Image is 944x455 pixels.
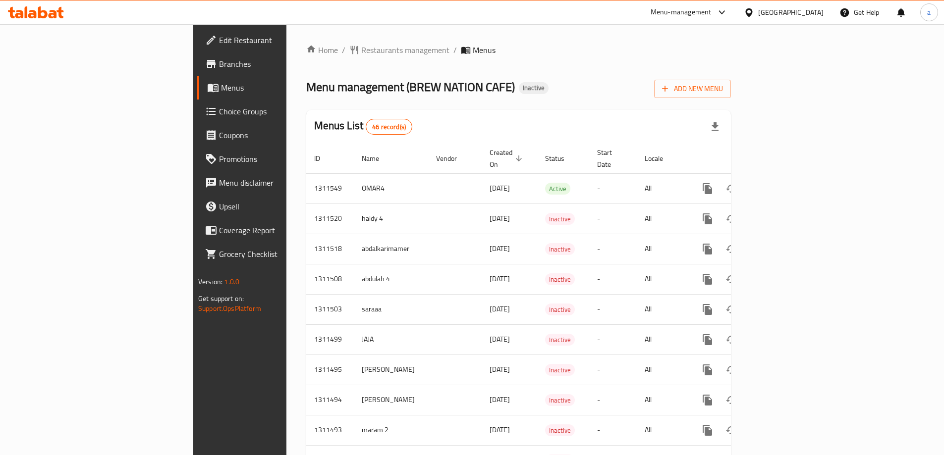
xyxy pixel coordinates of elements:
span: Branches [219,58,343,70]
span: Menus [221,82,343,94]
td: saraaa [354,294,428,324]
td: All [637,234,688,264]
td: - [589,294,637,324]
li: / [453,44,457,56]
div: Inactive [545,394,575,406]
td: All [637,294,688,324]
span: 1.0.0 [224,275,239,288]
div: Inactive [519,82,549,94]
a: Choice Groups [197,100,351,123]
span: Locale [645,152,676,164]
span: Coupons [219,129,343,141]
div: Inactive [545,243,575,255]
th: Actions [688,144,799,174]
span: [DATE] [490,242,510,255]
td: maram 2 [354,415,428,445]
button: Change Status [720,207,743,231]
td: - [589,173,637,203]
a: Edit Restaurant [197,28,351,52]
div: Export file [703,115,727,139]
a: Coverage Report [197,218,351,242]
span: Menu management ( BREW NATION CAFE ) [306,76,515,98]
button: Change Status [720,418,743,442]
nav: breadcrumb [306,44,731,56]
button: more [696,177,720,201]
span: Created On [490,147,525,170]
span: Grocery Checklist [219,248,343,260]
a: Support.OpsPlatform [198,302,261,315]
div: Inactive [545,424,575,436]
span: ID [314,152,333,164]
td: [PERSON_NAME] [354,354,428,385]
td: All [637,173,688,203]
a: Promotions [197,147,351,171]
td: haidy 4 [354,203,428,234]
button: more [696,267,720,291]
td: All [637,324,688,354]
button: Change Status [720,328,743,352]
span: Add New Menu [662,83,723,95]
span: a [927,7,931,18]
span: Menus [473,44,496,56]
span: Inactive [545,244,575,255]
span: Inactive [545,395,575,406]
td: - [589,354,637,385]
button: more [696,298,720,321]
td: - [589,264,637,294]
span: Get support on: [198,292,244,305]
a: Menu disclaimer [197,171,351,195]
button: more [696,388,720,412]
span: Edit Restaurant [219,34,343,46]
span: Inactive [545,364,575,376]
td: All [637,264,688,294]
span: Coverage Report [219,224,343,236]
button: Change Status [720,177,743,201]
a: Grocery Checklist [197,242,351,266]
button: Change Status [720,298,743,321]
td: - [589,324,637,354]
span: [DATE] [490,303,510,315]
span: Status [545,152,577,164]
td: All [637,354,688,385]
span: Menu disclaimer [219,177,343,189]
td: abdalkarimamer [354,234,428,264]
td: JAJA [354,324,428,354]
button: more [696,237,720,261]
a: Branches [197,52,351,76]
button: Change Status [720,388,743,412]
span: Inactive [545,334,575,346]
button: more [696,358,720,382]
span: Active [545,183,570,195]
span: [DATE] [490,212,510,225]
td: All [637,203,688,234]
button: Change Status [720,358,743,382]
span: Version: [198,275,222,288]
span: 46 record(s) [366,122,412,132]
td: All [637,415,688,445]
td: abdulah 4 [354,264,428,294]
span: Vendor [436,152,470,164]
div: Inactive [545,303,575,315]
span: [DATE] [490,423,510,436]
button: more [696,418,720,442]
span: Restaurants management [361,44,449,56]
span: [DATE] [490,272,510,285]
a: Restaurants management [349,44,449,56]
h2: Menus List [314,118,412,135]
button: Add New Menu [654,80,731,98]
td: - [589,415,637,445]
button: Change Status [720,237,743,261]
span: [DATE] [490,333,510,346]
span: Name [362,152,392,164]
div: Inactive [545,364,575,376]
span: Inactive [519,84,549,92]
td: - [589,203,637,234]
div: Menu-management [651,6,712,18]
span: Inactive [545,274,575,285]
span: [DATE] [490,363,510,376]
button: more [696,207,720,231]
div: [GEOGRAPHIC_DATA] [758,7,824,18]
div: Total records count [366,119,412,135]
td: - [589,234,637,264]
